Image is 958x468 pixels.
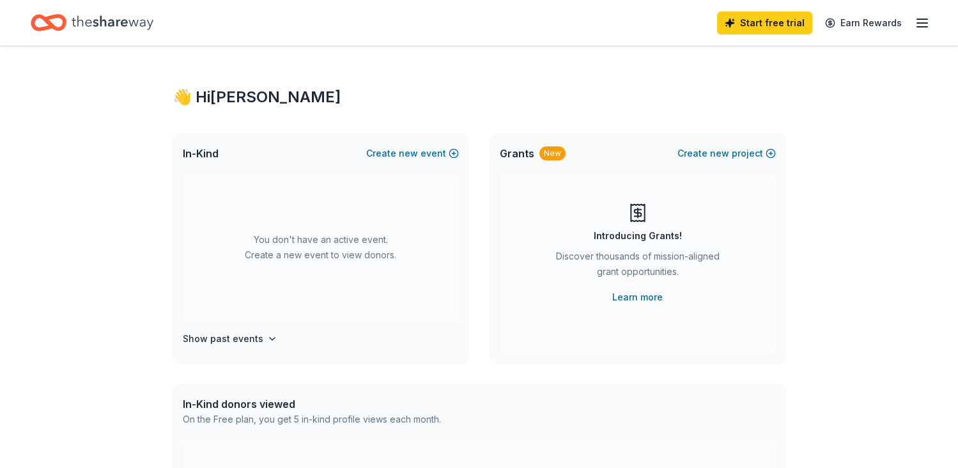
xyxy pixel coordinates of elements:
span: new [710,146,729,161]
button: Createnewevent [366,146,459,161]
a: Home [31,8,153,38]
div: You don't have an active event. Create a new event to view donors. [183,174,459,321]
span: new [399,146,418,161]
button: Createnewproject [677,146,776,161]
div: Introducing Grants! [594,228,682,244]
a: Start free trial [717,12,812,35]
div: 👋 Hi [PERSON_NAME] [173,87,786,107]
span: Grants [500,146,534,161]
div: In-Kind donors viewed [183,396,441,412]
div: Discover thousands of mission-aligned grant opportunities. [551,249,725,285]
h4: Show past events [183,331,263,347]
a: Earn Rewards [817,12,909,35]
a: Learn more [612,290,663,305]
div: On the Free plan, you get 5 in-kind profile views each month. [183,412,441,427]
span: In-Kind [183,146,219,161]
button: Show past events [183,331,277,347]
div: New [539,146,566,160]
